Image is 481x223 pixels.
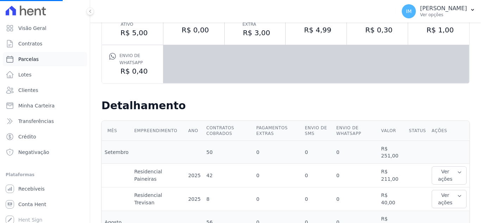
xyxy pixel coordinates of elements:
[302,121,333,141] th: Envio de SMS
[420,12,467,18] p: Ver opções
[378,141,406,164] td: R$ 251,00
[109,28,156,38] dd: R$ 5,00
[3,145,87,159] a: Negativação
[3,21,87,35] a: Visão Geral
[102,141,131,164] td: Setembro
[293,25,339,35] dd: R$ 4,99
[119,52,156,66] span: Envio de Whatsapp
[232,28,279,38] dd: R$ 3,00
[18,25,46,32] span: Visão Geral
[131,121,185,141] th: Empreendimento
[354,25,401,35] dd: R$ 0,30
[3,99,87,113] a: Minha Carteira
[185,187,204,211] td: 2025
[18,71,32,78] span: Lotes
[378,164,406,187] td: R$ 211,00
[420,5,467,12] p: [PERSON_NAME]
[102,121,131,141] th: Mês
[432,190,467,208] button: Ver ações
[254,187,302,211] td: 0
[204,121,254,141] th: Contratos cobrados
[204,141,254,164] td: 50
[3,182,87,196] a: Recebíveis
[18,185,45,192] span: Recebíveis
[3,197,87,211] a: Conta Hent
[18,118,54,125] span: Transferências
[333,121,378,141] th: Envio de Whatsapp
[3,68,87,82] a: Lotes
[406,9,412,14] span: IM
[204,187,254,211] td: 8
[254,164,302,187] td: 0
[131,164,185,187] td: Residencial Paineiras
[396,1,481,21] button: IM [PERSON_NAME] Ver opções
[333,187,378,211] td: 0
[18,56,39,63] span: Parcelas
[18,133,36,140] span: Crédito
[378,121,406,141] th: Valor
[18,102,55,109] span: Minha Carteira
[378,187,406,211] td: R$ 40,00
[185,121,204,141] th: Ano
[406,121,429,141] th: Status
[3,130,87,144] a: Crédito
[333,141,378,164] td: 0
[109,66,156,76] dd: R$ 0,40
[302,141,333,164] td: 0
[3,83,87,97] a: Clientes
[6,171,84,179] div: Plataformas
[333,164,378,187] td: 0
[432,166,467,185] button: Ver ações
[254,141,302,164] td: 0
[3,114,87,128] a: Transferências
[415,25,462,35] dd: R$ 1,00
[429,121,469,141] th: Ações
[185,164,204,187] td: 2025
[18,87,38,94] span: Clientes
[131,187,185,211] td: Residencial Trevisan
[204,164,254,187] td: 42
[254,121,302,141] th: Pagamentos extras
[3,52,87,66] a: Parcelas
[18,40,42,47] span: Contratos
[3,37,87,51] a: Contratos
[170,25,217,35] dd: R$ 0,00
[302,164,333,187] td: 0
[18,201,46,208] span: Conta Hent
[302,187,333,211] td: 0
[18,149,49,156] span: Negativação
[101,99,470,112] h2: Detalhamento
